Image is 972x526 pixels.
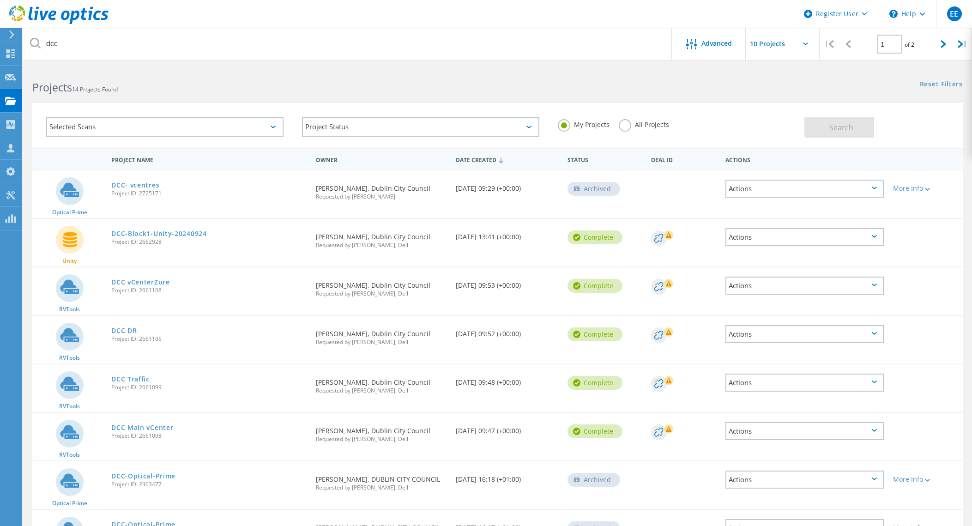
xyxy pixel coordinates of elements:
div: Actions [725,325,884,343]
span: EE [950,10,958,18]
span: Requested by [PERSON_NAME], Dell [316,485,446,490]
a: DCC- vcentres [111,182,159,188]
button: Search [804,117,874,138]
span: Search [829,122,853,133]
label: My Projects [558,119,610,128]
div: Actions [725,374,884,392]
span: Project ID: 2661106 [111,336,307,342]
a: DCC Main vCenter [111,424,173,431]
span: Project ID: 2661098 [111,433,307,439]
div: [PERSON_NAME], Dublin City Council [311,267,451,306]
span: Requested by [PERSON_NAME], Dell [316,291,446,296]
div: [PERSON_NAME], Dublin City Council [311,316,451,354]
div: [DATE] 09:53 (+00:00) [451,267,563,298]
div: | [953,28,972,60]
svg: \n [889,10,898,18]
div: Actions [725,277,884,295]
span: RVTools [59,307,80,312]
div: Project Status [302,117,539,137]
span: Requested by [PERSON_NAME], Dell [316,436,446,442]
span: Optical Prime [52,501,87,506]
a: Live Optics Dashboard [9,19,109,26]
span: Project ID: 2661108 [111,288,307,293]
a: DCC-Optical-Prime [111,473,175,479]
div: [DATE] 09:48 (+00:00) [451,364,563,395]
div: [PERSON_NAME], Dublin City Council [311,170,451,209]
div: Selected Scans [46,117,284,137]
div: Complete [568,230,622,244]
div: [DATE] 16:18 (+01:00) [451,461,563,492]
div: [DATE] 09:52 (+00:00) [451,316,563,346]
div: Complete [568,327,622,341]
a: Reset Filters [920,81,963,89]
div: Date Created [451,151,563,168]
span: Project ID: 2662928 [111,239,307,245]
div: [PERSON_NAME], DUBLIN CITY COUNCIL [311,461,451,500]
div: More Info [893,185,958,192]
span: Project ID: 2661099 [111,385,307,390]
span: Requested by [PERSON_NAME], Dell [316,242,446,248]
b: Projects [32,80,72,95]
a: DCC Traffic [111,376,150,382]
span: RVTools [59,404,80,409]
a: DCC DR [111,327,137,334]
div: [PERSON_NAME], Dublin City Council [311,413,451,451]
div: Complete [568,279,622,293]
div: Actions [725,228,884,246]
span: Project ID: 2725171 [111,191,307,196]
span: Project ID: 2303477 [111,482,307,487]
div: Owner [311,151,451,168]
span: RVTools [59,355,80,361]
div: [DATE] 13:41 (+00:00) [451,219,563,249]
div: Actions [721,151,888,168]
div: Complete [568,424,622,438]
div: Deal Id [646,151,721,168]
input: Search projects by name, owner, ID, company, etc [23,28,672,60]
div: Actions [725,422,884,440]
div: More Info [893,476,958,483]
span: of 2 [905,41,914,48]
span: Optical Prime [52,210,87,215]
label: All Projects [619,119,669,128]
span: 14 Projects Found [72,85,118,93]
div: [PERSON_NAME], Dublin City Council [311,364,451,403]
span: Advanced [701,40,732,47]
span: RVTools [59,452,80,458]
a: DCC vCenterZure [111,279,170,285]
div: [DATE] 09:29 (+00:00) [451,170,563,201]
span: Requested by [PERSON_NAME], Dell [316,388,446,393]
div: Actions [725,471,884,489]
div: Complete [568,376,622,390]
div: Project Name [107,151,311,168]
div: Status [563,151,646,168]
span: Requested by [PERSON_NAME], Dell [316,339,446,345]
div: [PERSON_NAME], Dublin City Council [311,219,451,257]
div: Archived [568,182,620,196]
span: Requested by [PERSON_NAME] [316,194,446,200]
div: | [820,28,839,60]
a: DCC-Block1-Unity-20240924 [111,230,207,237]
div: [DATE] 09:47 (+00:00) [451,413,563,443]
div: Actions [725,180,884,198]
div: Archived [568,473,620,487]
span: Unity [62,258,77,264]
